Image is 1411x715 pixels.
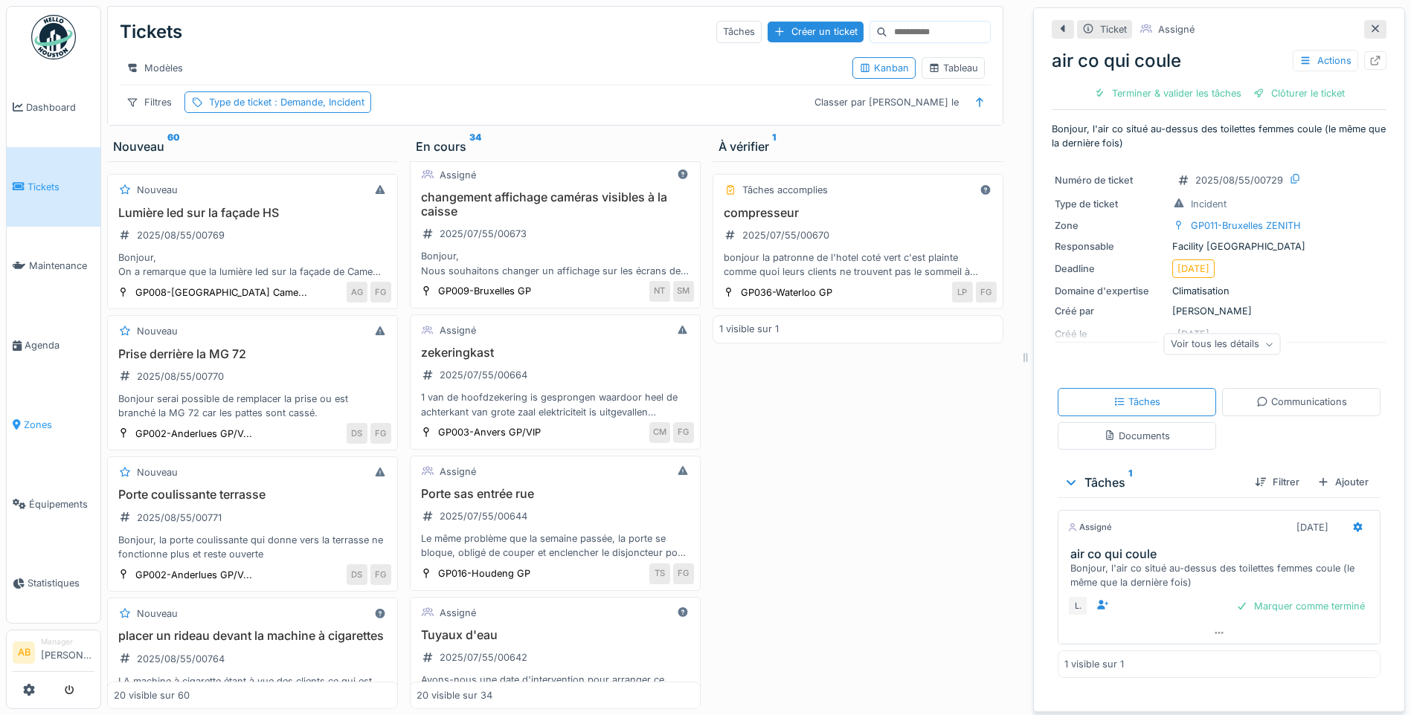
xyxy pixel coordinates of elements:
[1311,472,1375,492] div: Ajouter
[649,422,670,443] div: CM
[469,137,481,155] sup: 34
[1191,197,1227,211] div: Incident
[7,147,100,227] a: Tickets
[768,22,864,42] div: Créer un ticket
[25,338,94,352] span: Agenda
[1055,173,1166,187] div: Numéro de ticket
[1256,395,1347,409] div: Communications
[417,249,694,277] div: Bonjour, Nous souhaitons changer un affichage sur les écrans de vidéosurveillance de la caisse. R...
[370,282,391,302] div: FG
[114,674,391,702] div: LA machine à cigarette étant à vue des clients ce qui est interdit, il faudrait placer un rideau ...
[719,250,997,279] div: bonjour la patronne de l'hotel coté vert c'est plainte comme quoi leurs clients ne trouvent pas l...
[137,228,225,242] div: 2025/08/55/00769
[13,641,35,664] li: AB
[29,497,94,511] span: Équipements
[1164,334,1281,355] div: Voir tous les détails
[719,206,997,220] h3: compresseur
[1055,284,1383,298] div: Climatisation
[137,183,178,197] div: Nouveau
[1177,262,1209,276] div: [DATE]
[673,563,694,584] div: FG
[417,531,694,560] div: Le même problème que la semaine passée, la porte se bloque, obligé de couper et enclencher le dis...
[137,511,222,525] div: 2025/08/55/00771
[1070,547,1374,561] h3: air co qui coule
[114,488,391,502] h3: Porte coulissante terrasse
[24,418,94,432] span: Zones
[347,423,367,444] div: DS
[440,509,527,523] div: 2025/07/55/00644
[440,227,527,241] div: 2025/07/55/00673
[438,284,531,298] div: GP009-Bruxelles GP
[1191,219,1301,233] div: GP011-Bruxelles ZENITH
[7,544,100,624] a: Statistiques
[1055,284,1166,298] div: Domaine d'expertise
[1055,304,1166,318] div: Créé par
[1249,472,1305,492] div: Filtrer
[416,137,695,155] div: En cours
[1052,48,1386,74] div: air co qui coule
[1055,262,1166,276] div: Deadline
[440,168,476,182] div: Assigné
[772,137,776,155] sup: 1
[649,281,670,302] div: NT
[347,564,367,585] div: DS
[7,68,100,147] a: Dashboard
[742,228,829,242] div: 2025/07/55/00670
[41,636,94,668] li: [PERSON_NAME]
[417,673,694,701] div: Avons-nous une date d'intervention pour arranger ce tuyaux ? Voir photos en annexe
[1067,595,1088,616] div: L.
[1052,122,1386,150] p: Bonjour, l'air co situé au-dessus des toilettes femmes coule (le même que la dernière fois)
[7,385,100,465] a: Zones
[440,606,476,620] div: Assigné
[928,61,978,75] div: Tableau
[7,465,100,544] a: Équipements
[31,15,76,59] img: Badge_color-CXgf-gQk.svg
[438,425,541,439] div: GP003-Anvers GP/VIP
[417,487,694,501] h3: Porte sas entrée rue
[41,636,94,647] div: Manager
[417,190,694,219] h3: changement affichage caméras visibles à la caisse
[114,629,391,643] h3: placer un rideau devant la machine à cigarettes
[114,533,391,561] div: Bonjour, la porte coulissante qui donne vers la terrasse ne fonctionne plus et reste ouverte
[1158,22,1195,36] div: Assigné
[673,281,694,302] div: SM
[114,392,391,420] div: Bonjour serai possible de remplacer la prise ou est branché la MG 72 car les pattes sont cassé.
[440,650,527,664] div: 2025/07/55/00642
[1055,239,1383,253] div: Facility [GEOGRAPHIC_DATA]
[29,259,94,273] span: Maintenance
[114,347,391,361] h3: Prise derrière la MG 72
[1055,219,1166,233] div: Zone
[1064,657,1124,671] div: 1 visible sur 1
[673,422,694,443] div: FG
[137,324,178,338] div: Nouveau
[952,282,973,302] div: LP
[209,95,364,109] div: Type de ticket
[976,282,997,302] div: FG
[7,305,100,385] a: Agenda
[137,465,178,479] div: Nouveau
[1055,197,1166,211] div: Type de ticket
[135,427,252,441] div: GP002-Anderlues GP/V...
[114,688,190,702] div: 20 visible sur 60
[1293,50,1358,71] div: Actions
[859,61,909,75] div: Kanban
[1088,83,1247,103] div: Terminer & valider les tâches
[1055,239,1166,253] div: Responsable
[1067,521,1112,534] div: Assigné
[1064,473,1243,491] div: Tâches
[114,250,391,279] div: Bonjour, On a remarque que la lumière led sur la façade de Cameo ne fonctionne plus. Pouvez vous,...
[26,100,94,114] span: Dashboard
[742,183,828,197] div: Tâches accomplies
[28,576,94,590] span: Statistiques
[113,137,392,155] div: Nouveau
[1128,473,1132,491] sup: 1
[1104,429,1170,443] div: Documents
[1247,83,1351,103] div: Clôturer le ticket
[1296,520,1328,534] div: [DATE]
[28,180,94,194] span: Tickets
[808,91,965,113] div: Classer par [PERSON_NAME] le
[120,91,179,113] div: Filtres
[1070,561,1374,589] div: Bonjour, l'air co situé au-dessus des toilettes femmes coule (le même que la dernière fois)
[719,137,997,155] div: À vérifier
[137,369,224,384] div: 2025/08/55/00770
